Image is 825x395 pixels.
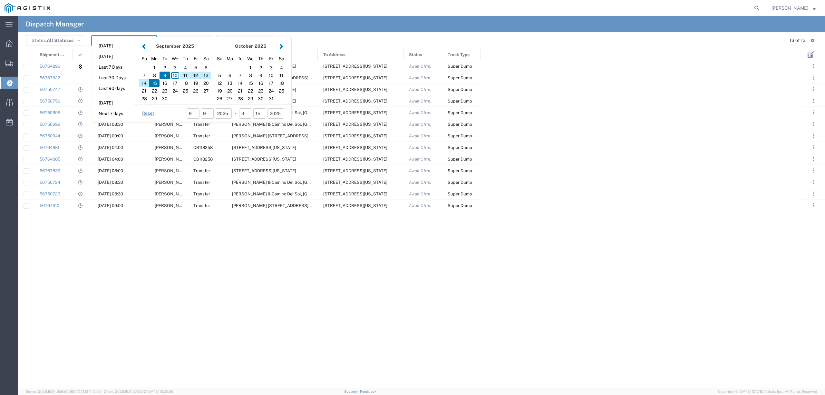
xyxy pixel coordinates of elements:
span: Super Dump [448,64,472,69]
input: dd [253,108,266,119]
span: De Wolf Ave & Gettysburg Ave, Clovis, California, 93619, United States [232,133,332,138]
button: Last 90 days [92,84,134,94]
span: 308 W Alluvial Ave, Clovis, California, 93611, United States [323,75,387,80]
div: 31 [266,95,276,103]
span: Super Dump [448,75,472,80]
div: Tuesday [160,54,170,64]
a: 56767610 [40,203,59,208]
span: Taranbir Chhina [155,133,189,138]
span: [DATE] 11:12:30 [77,390,101,393]
div: Monday [225,54,235,64]
span: 2401 Coffee Rd, Bakersfield, California, 93308, United States [232,157,296,162]
span: - [235,110,236,117]
span: Super Dump [448,145,472,150]
div: 17 [170,79,180,87]
div: Sunday [214,54,225,64]
div: Monday [149,54,160,64]
button: ... [809,62,818,71]
div: 14 [235,79,245,87]
button: ... [809,96,818,105]
div: 11 [276,72,286,79]
button: ... [809,85,818,94]
span: 2025 [182,44,194,49]
span: Taranbir Chhina [155,203,189,208]
button: [DATE] [92,98,134,108]
span: Super Dump [448,110,472,115]
button: [DATE] [92,41,134,51]
button: ... [809,131,818,140]
span: Super Dump [448,168,472,173]
strong: October [235,44,253,49]
div: 7 [235,72,245,79]
div: 17 [266,79,276,87]
span: 2401 Coffee Rd, Bakersfield, California, 93308, United States [323,110,387,115]
span: Transfer [193,203,210,208]
span: De Wolf Ave & Gettysburg Ave, Clovis, California, 93619, United States [232,203,332,208]
a: 56767539 [40,168,60,173]
div: 13 [225,79,235,87]
div: 27 [201,87,211,95]
button: Last 7 Days [92,62,134,72]
div: 5 [214,72,225,79]
span: . . . [813,97,814,105]
button: ... [809,166,818,175]
a: 56750747 [40,87,60,92]
img: logo [5,3,50,13]
span: 09/09/2025, 09:00 [98,133,123,138]
span: Truck Type [448,49,470,61]
span: Await Cfrm. [409,75,431,80]
a: Support [344,390,360,393]
span: Transfer [193,168,210,173]
div: 19 [214,87,225,95]
div: Thursday [180,54,190,64]
div: Wednesday [245,54,256,64]
div: 21 [139,87,149,95]
div: 7 [139,72,149,79]
span: 499 Sunrise Ave, Madera, California, United States [232,168,296,173]
span: 09/10/2025, 04:00 [98,157,123,162]
div: 29 [149,95,160,103]
span: Super Dump [448,133,472,138]
span: CB118258 [193,145,213,150]
div: 30 [160,95,170,103]
span: Super Dump [448,87,472,92]
span: Pacheco & Camino Del Sol, Bakersfield, California, United States [232,180,417,185]
div: 26 [214,95,225,103]
div: Saturday [276,54,286,64]
span: Await Cfrm. [409,168,431,173]
span: Await Cfrm. [409,64,431,69]
div: 8 [149,72,160,79]
button: [DATE] [92,52,134,62]
span: Manuel Villanueva [155,157,189,162]
div: 6 [201,64,211,72]
button: ... [809,120,818,129]
div: 10 [266,72,276,79]
div: 21 [235,87,245,95]
button: ... [809,178,818,187]
div: 12 [214,79,225,87]
button: ... [809,189,818,198]
span: Pacheco & Camino Del Sol, Bakersfield, California, United States [232,192,417,196]
div: Wednesday [170,54,180,64]
span: . . . [813,109,814,116]
span: . . . [813,132,814,140]
div: 19 [190,79,201,87]
div: Thursday [256,54,266,64]
a: 56750750 [40,99,60,104]
div: 4 [276,64,286,72]
span: 800 Price Canyon Rd, Pismo Beach, California, United States [323,157,387,162]
span: 09/10/2025, 04:00 [98,145,123,150]
button: ... [809,201,818,210]
button: ... [809,73,818,82]
div: Friday [190,54,201,64]
span: Super Dump [448,180,472,185]
div: 26 [190,87,201,95]
span: Await Cfrm. [409,145,431,150]
span: CB118258 [193,157,213,162]
a: 56750644 [40,133,60,138]
span: [DATE] 10:20:09 [147,390,173,393]
div: 28 [235,95,245,103]
span: . . . [813,120,814,128]
span: Await Cfrm. [409,203,431,208]
span: 2401 Coffee Rd, Bakersfield, California, 93308, United States [323,180,387,185]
